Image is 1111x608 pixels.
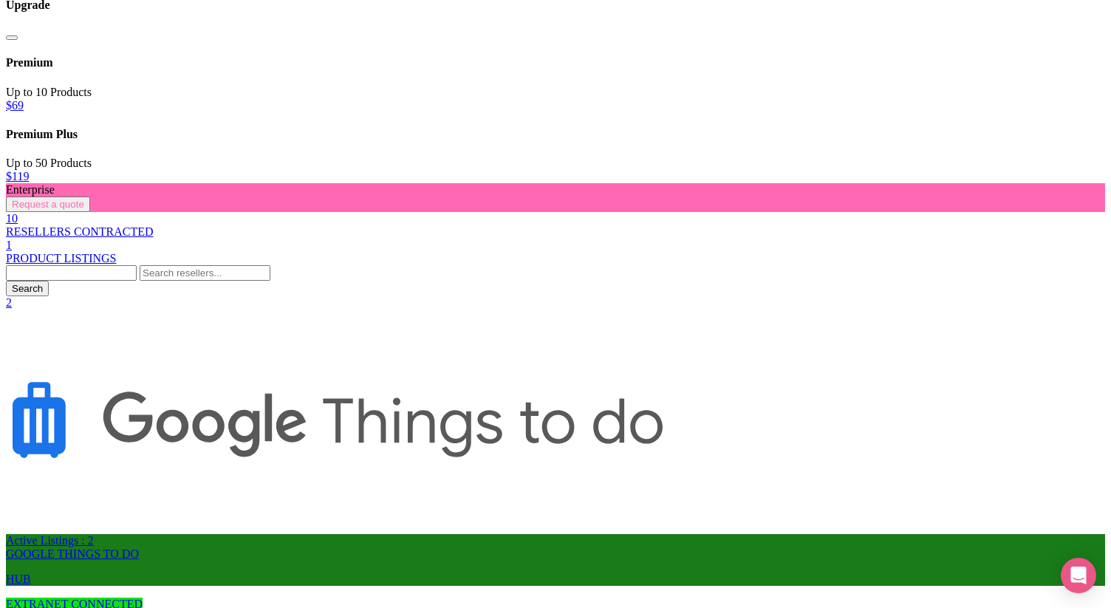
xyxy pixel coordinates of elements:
a: 10 RESELLERS CONTRACTED [6,212,666,239]
p: HUB [6,573,1105,586]
span: GOOGLE THINGS TO DO [6,547,139,560]
div: 10 [6,212,666,225]
a: $69 [6,99,24,112]
div: Up to 10 Products [6,86,1105,99]
a: 2 Active Listings : 2 GOOGLE THINGS TO DO HUB [6,296,1105,586]
div: 1 [6,239,666,252]
a: 1 PRODUCT LISTINGS [6,239,666,265]
div: PRODUCT LISTINGS [6,252,666,265]
a: $119 [6,170,29,182]
div: Open Intercom Messenger [1061,558,1096,593]
div: RESELLERS CONTRACTED [6,225,666,239]
h4: Premium Plus [6,128,1105,141]
button: Search [6,281,49,296]
h4: Premium [6,56,1105,69]
div: Up to 50 Products [6,157,1105,170]
button: Close [6,35,18,40]
div: Active Listings : 2 [6,534,1105,547]
div: 2 [6,296,1105,310]
input: Search resellers... [140,265,270,281]
img: kvarzr6begmig94msh6q.svg [6,310,671,531]
div: Enterprise [6,183,1105,197]
span: Request a quote [12,199,84,210]
button: Request a quote [6,197,90,212]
